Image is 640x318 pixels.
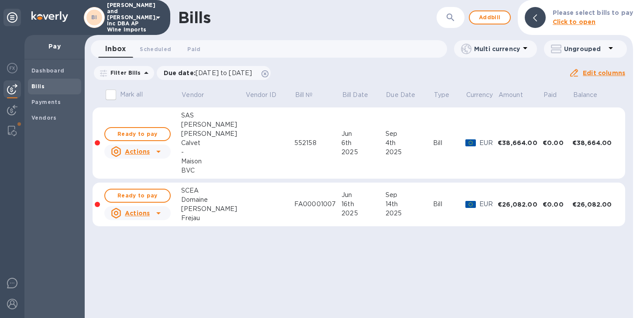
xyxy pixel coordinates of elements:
[564,45,606,53] p: Ungrouped
[386,90,415,100] p: Due Date
[107,2,151,33] p: [PERSON_NAME] and [PERSON_NAME], Inc DBA AP Wine Imports
[246,90,276,100] p: Vendor ID
[341,200,385,209] div: 16th
[385,200,434,209] div: 14th
[342,90,368,100] p: Bill Date
[125,148,150,155] u: Actions
[157,66,271,80] div: Due date:[DATE] to [DATE]
[112,129,163,139] span: Ready to pay
[104,189,171,203] button: Ready to pay
[341,129,385,138] div: Jun
[295,90,313,100] p: Bill №
[182,90,204,100] p: Vendor
[553,18,596,25] b: Click to open
[499,90,523,100] p: Amount
[182,90,215,100] span: Vendor
[31,42,78,51] p: Pay
[474,45,520,53] p: Multi currency
[499,90,534,100] span: Amount
[181,166,245,175] div: BVC
[181,148,245,157] div: -
[181,138,245,148] div: Calvet
[187,45,200,54] span: Paid
[140,45,171,54] span: Scheduled
[385,129,434,138] div: Sep
[164,69,257,77] p: Due date :
[104,127,171,141] button: Ready to pay
[553,9,633,16] b: Please select bills to pay
[498,200,543,209] div: €26,082.00
[178,8,210,27] h1: Bills
[385,138,434,148] div: 4th
[107,69,141,76] p: Filter Bills
[433,138,465,148] div: Bill
[479,138,498,148] p: EUR
[7,63,17,73] img: Foreign exchange
[31,11,68,22] img: Logo
[31,114,57,121] b: Vendors
[112,190,163,201] span: Ready to pay
[434,90,461,100] span: Type
[342,90,379,100] span: Bill Date
[294,200,341,209] div: FA00001007
[341,148,385,157] div: 2025
[385,190,434,200] div: Sep
[386,90,427,100] span: Due Date
[181,120,245,129] div: [PERSON_NAME]
[572,200,617,209] div: €26,082.00
[434,90,450,100] p: Type
[91,14,97,21] b: BI
[181,186,245,195] div: SCEA
[479,200,498,209] p: EUR
[385,209,434,218] div: 2025
[477,12,503,23] span: Add bill
[181,214,245,223] div: Frejau
[181,204,245,214] div: [PERSON_NAME]
[583,69,625,76] u: Edit columns
[196,69,252,76] span: [DATE] to [DATE]
[433,200,465,209] div: Bill
[341,209,385,218] div: 2025
[31,83,45,90] b: Bills
[469,10,511,24] button: Addbill
[573,90,598,100] p: Balance
[498,138,543,147] div: €38,664.00
[544,90,557,100] p: Paid
[341,190,385,200] div: Jun
[543,138,572,147] div: €0.00
[573,90,609,100] span: Balance
[181,157,245,166] div: Maison
[125,210,150,217] u: Actions
[181,195,245,204] div: Domaine
[120,90,143,99] p: Mark all
[31,99,61,105] b: Payments
[246,90,288,100] span: Vendor ID
[31,67,65,74] b: Dashboard
[466,90,493,100] p: Currency
[543,200,572,209] div: €0.00
[181,111,245,120] div: SAS
[3,9,21,26] div: Unpin categories
[181,129,245,138] div: [PERSON_NAME]
[385,148,434,157] div: 2025
[572,138,617,147] div: €38,664.00
[294,138,341,148] div: 552158
[295,90,324,100] span: Bill №
[544,90,568,100] span: Paid
[341,138,385,148] div: 6th
[105,43,126,55] span: Inbox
